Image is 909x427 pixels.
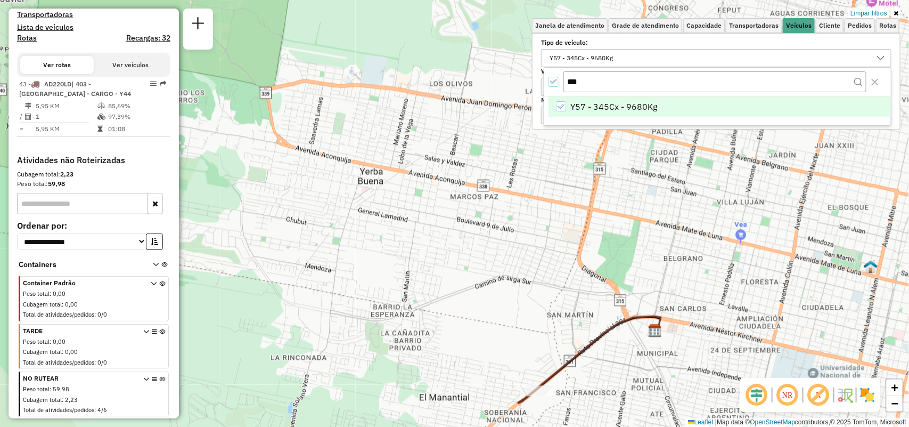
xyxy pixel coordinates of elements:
[65,396,78,404] span: 2,23
[541,38,891,47] label: Tipo de veículo:
[715,418,717,426] span: |
[891,381,898,394] span: +
[23,290,50,297] span: Peso total
[23,406,94,414] span: Total de atividades/pedidos
[97,406,107,414] span: 4/6
[648,324,662,338] img: SAZ AR Tucuman
[94,406,96,414] span: :
[126,34,170,43] h4: Recargas: 32
[160,80,166,87] em: Rota exportada
[146,233,163,250] button: Ordem crescente
[25,103,31,109] i: Distância Total
[25,114,31,120] i: Total de Atividades
[44,80,71,88] span: AD220LD
[688,418,714,426] a: Leaflet
[97,359,107,366] span: 0/0
[19,80,131,98] span: | 403 - [GEOGRAPHIC_DATA] - CARGO - Y44
[23,278,138,288] span: Container Padrão
[17,170,170,179] div: Cubagem total:
[23,326,138,336] span: TARDE
[62,396,63,404] span: :
[94,56,167,74] button: Ver veículos
[23,301,62,308] span: Cubagem total
[729,22,779,29] span: Transportadoras
[19,124,24,134] td: =
[887,380,903,396] a: Zoom in
[17,34,37,43] a: Rotas
[97,311,107,318] span: 0/0
[108,101,166,111] td: 85,69%
[23,374,138,383] span: NO RUTEAR
[65,301,78,308] span: 0,00
[23,311,94,318] span: Total de atividades/pedidos
[23,359,94,366] span: Total de atividades/pedidos
[17,179,170,189] div: Peso total:
[571,100,658,113] span: Y57 - 345Cx - 9680Kg
[23,338,50,345] span: Peso total
[848,7,889,19] a: Limpar filtros
[150,80,157,87] em: Opções
[535,22,604,29] span: Janela de atendimento
[891,397,898,410] span: −
[17,23,170,32] h4: Lista de veículos
[891,7,900,19] a: Ocultar filtros
[775,382,800,408] span: Ocultar NR
[65,348,78,356] span: 0,00
[108,124,166,134] td: 01:08
[152,376,157,416] i: Opções
[548,77,559,87] div: All items selected
[94,311,96,318] span: :
[859,386,876,404] img: Exibir/Ocultar setores
[97,126,103,132] i: Tempo total em rota
[848,22,872,29] span: Pedidos
[62,301,63,308] span: :
[62,348,63,356] span: :
[546,50,617,67] div: Y57 - 345Cx - 9680Kg
[35,111,97,122] td: 1
[48,180,65,188] strong: 59,98
[97,114,105,120] i: % de utilização da cubagem
[23,385,50,393] span: Peso total
[864,260,878,274] img: UDC - Tucuman
[17,219,170,232] label: Ordenar por:
[806,382,831,408] span: Exibir rótulo
[94,359,96,366] span: :
[53,385,69,393] span: 59,98
[53,338,65,345] span: 0,00
[97,103,105,109] i: % de utilização do peso
[50,385,51,393] span: :
[19,259,139,270] span: Containers
[548,96,891,117] li: Y57 - 345Cx - 9680Kg
[19,111,24,122] td: /
[17,10,170,19] h4: Transportadoras
[50,338,51,345] span: :
[866,74,883,91] button: Close
[685,418,909,427] div: Map data © contributors,© 2025 TomTom, Microsoft
[23,348,62,356] span: Cubagem total
[60,170,73,178] strong: 2,23
[35,101,97,111] td: 5,95 KM
[879,22,896,29] span: Rotas
[786,22,812,29] span: Veículos
[152,329,157,369] i: Opções
[108,111,166,122] td: 97,39%
[23,396,62,404] span: Cubagem total
[750,418,796,426] a: OpenStreetMap
[887,396,903,412] a: Zoom out
[35,124,97,134] td: 5,95 KM
[837,386,854,404] img: Fluxo de ruas
[19,80,131,98] span: 43 -
[541,95,891,105] label: Motorista:
[50,290,51,297] span: :
[686,22,722,29] span: Capacidade
[17,155,170,165] h4: Atividades não Roteirizadas
[744,382,769,408] span: Ocultar deslocamento
[612,22,679,29] span: Grade de atendimento
[819,22,840,29] span: Cliente
[53,290,65,297] span: 0,00
[544,96,891,117] ul: Option List
[187,13,209,37] a: Nova sessão e pesquisa
[541,67,891,76] label: Veículo:
[20,56,94,74] button: Ver rotas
